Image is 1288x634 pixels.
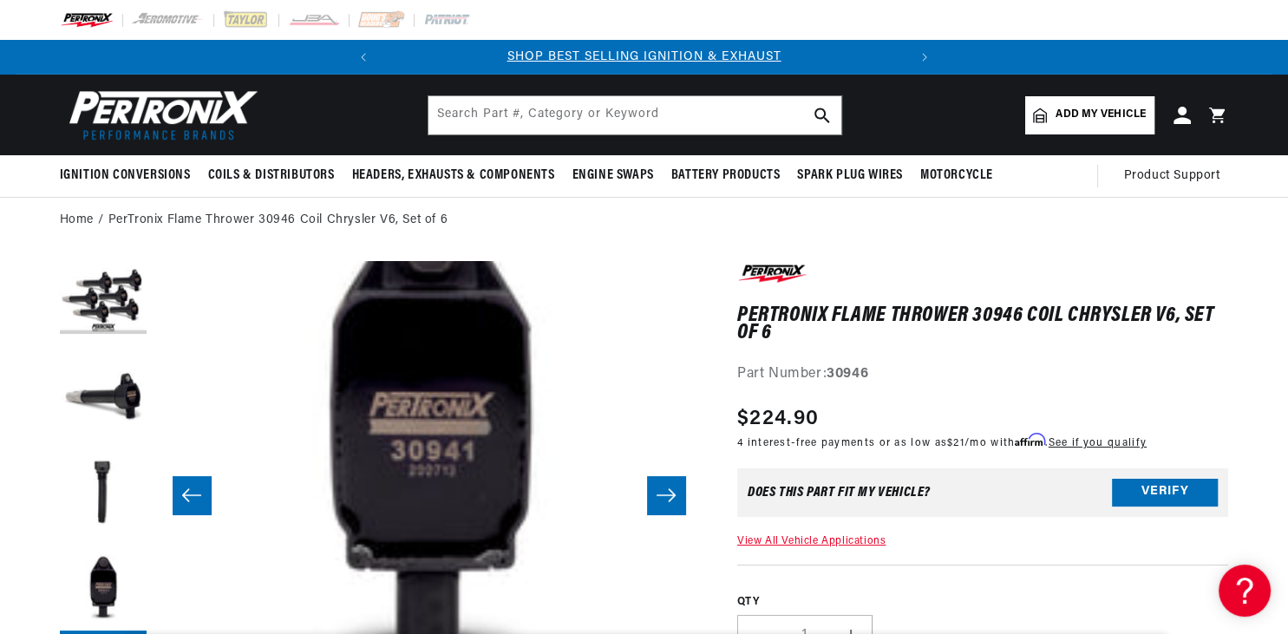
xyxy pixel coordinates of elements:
span: Coils & Distributors [208,167,335,185]
nav: breadcrumbs [60,211,1229,230]
span: Ignition Conversions [60,167,191,185]
button: Slide left [173,476,211,514]
button: Load image 3 in gallery view [60,452,147,539]
summary: Product Support [1124,155,1229,197]
button: Load image 2 in gallery view [60,356,147,443]
span: Add my vehicle [1056,107,1146,123]
span: $21 [947,438,964,448]
span: Engine Swaps [572,167,654,185]
img: Pertronix [60,85,259,145]
div: Does This part fit My vehicle? [748,486,931,500]
span: Headers, Exhausts & Components [352,167,555,185]
button: search button [803,96,841,134]
a: SHOP BEST SELLING IGNITION & EXHAUST [507,50,781,63]
p: 4 interest-free payments or as low as /mo with . [737,435,1147,451]
span: Product Support [1124,167,1220,186]
span: $224.90 [737,403,819,435]
summary: Motorcycle [912,155,1002,196]
span: Motorcycle [920,167,993,185]
button: Load image 4 in gallery view [60,547,147,634]
input: Search Part #, Category or Keyword [428,96,841,134]
slideshow-component: Translation missing: en.sections.announcements.announcement_bar [16,40,1272,75]
a: View All Vehicle Applications [737,536,886,546]
summary: Ignition Conversions [60,155,199,196]
a: Add my vehicle [1025,96,1154,134]
summary: Spark Plug Wires [788,155,912,196]
button: Load image 1 in gallery view [60,261,147,348]
a: See if you qualify - Learn more about Affirm Financing (opens in modal) [1049,438,1147,448]
button: Verify [1112,479,1218,507]
div: Announcement [381,48,907,67]
button: Translation missing: en.sections.announcements.previous_announcement [346,40,381,75]
div: 1 of 2 [381,48,907,67]
button: Translation missing: en.sections.announcements.next_announcement [907,40,942,75]
strong: 30946 [827,367,868,381]
summary: Battery Products [663,155,789,196]
h1: PerTronix Flame Thrower 30946 Coil Chrysler V6, Set of 6 [737,307,1229,343]
a: Home [60,211,94,230]
label: QTY [737,595,1229,610]
span: Affirm [1015,434,1045,447]
span: Battery Products [671,167,781,185]
summary: Engine Swaps [564,155,663,196]
summary: Headers, Exhausts & Components [343,155,564,196]
span: Spark Plug Wires [797,167,903,185]
div: Part Number: [737,363,1229,386]
button: Slide right [647,476,685,514]
summary: Coils & Distributors [199,155,343,196]
a: PerTronix Flame Thrower 30946 Coil Chrysler V6, Set of 6 [108,211,448,230]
